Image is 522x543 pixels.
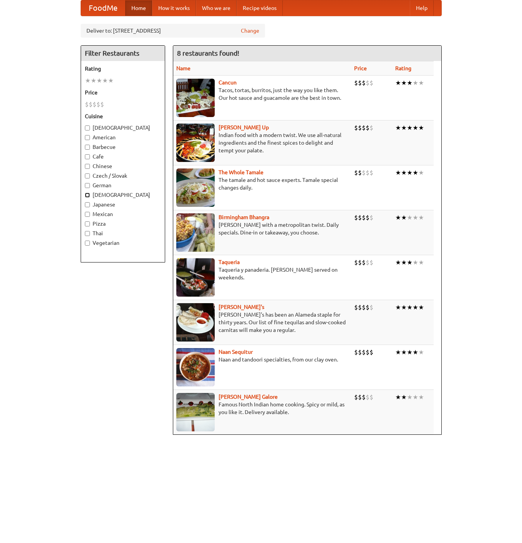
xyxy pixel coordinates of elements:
[401,168,407,177] li: ★
[401,258,407,267] li: ★
[219,124,269,130] a: [PERSON_NAME] Up
[370,258,373,267] li: $
[401,303,407,312] li: ★
[413,213,418,222] li: ★
[354,258,358,267] li: $
[362,348,366,356] li: $
[81,0,125,16] a: FoodMe
[85,202,90,207] input: Japanese
[108,76,114,85] li: ★
[395,168,401,177] li: ★
[176,79,215,117] img: cancun.jpg
[366,79,370,87] li: $
[219,259,240,265] a: Taqueria
[418,213,424,222] li: ★
[366,213,370,222] li: $
[85,112,161,120] h5: Cuisine
[85,191,161,199] label: [DEMOGRAPHIC_DATA]
[418,303,424,312] li: ★
[176,124,215,162] img: curryup.jpg
[407,258,413,267] li: ★
[366,303,370,312] li: $
[370,168,373,177] li: $
[395,79,401,87] li: ★
[176,356,348,363] p: Naan and tandoori specialties, from our clay oven.
[407,303,413,312] li: ★
[401,393,407,401] li: ★
[418,79,424,87] li: ★
[413,348,418,356] li: ★
[362,393,366,401] li: $
[362,213,366,222] li: $
[91,76,96,85] li: ★
[358,79,362,87] li: $
[176,393,215,431] img: currygalore.jpg
[85,162,161,170] label: Chinese
[176,348,215,386] img: naansequitur.jpg
[125,0,152,16] a: Home
[85,154,90,159] input: Cafe
[370,303,373,312] li: $
[219,304,264,310] b: [PERSON_NAME]'s
[85,172,161,180] label: Czech / Slovak
[85,134,161,141] label: American
[354,303,358,312] li: $
[176,311,348,334] p: [PERSON_NAME]'s has been an Alameda staple for thirty years. Our list of fine tequilas and slow-c...
[85,212,90,217] input: Mexican
[100,100,104,109] li: $
[358,303,362,312] li: $
[85,76,91,85] li: ★
[176,213,215,252] img: bhangra.jpg
[354,79,358,87] li: $
[413,258,418,267] li: ★
[176,303,215,342] img: pedros.jpg
[413,79,418,87] li: ★
[395,124,401,132] li: ★
[358,124,362,132] li: $
[85,164,90,169] input: Chinese
[177,50,239,57] ng-pluralize: 8 restaurants found!
[176,131,348,154] p: Indian food with a modern twist. We use all-natural ingredients and the finest spices to delight ...
[407,213,413,222] li: ★
[401,213,407,222] li: ★
[176,86,348,102] p: Tacos, tortas, burritos, just the way you like them. Our hot sauce and guacamole are the best in ...
[241,27,259,35] a: Change
[85,231,90,236] input: Thai
[85,182,161,189] label: German
[219,349,253,355] a: Naan Sequitur
[354,348,358,356] li: $
[354,393,358,401] li: $
[358,213,362,222] li: $
[366,168,370,177] li: $
[354,213,358,222] li: $
[401,79,407,87] li: ★
[219,79,237,86] a: Cancun
[85,125,90,130] input: [DEMOGRAPHIC_DATA]
[85,135,90,140] input: American
[152,0,196,16] a: How it works
[362,303,366,312] li: $
[219,214,269,220] a: Birmingham Bhangra
[85,183,90,188] input: German
[354,65,367,71] a: Price
[395,393,401,401] li: ★
[176,65,191,71] a: Name
[85,201,161,208] label: Japanese
[413,303,418,312] li: ★
[362,79,366,87] li: $
[362,168,366,177] li: $
[85,143,161,151] label: Barbecue
[219,169,263,175] a: The Whole Tamale
[85,153,161,160] label: Cafe
[85,229,161,237] label: Thai
[413,124,418,132] li: ★
[96,100,100,109] li: $
[85,221,90,226] input: Pizza
[418,124,424,132] li: ★
[366,393,370,401] li: $
[370,213,373,222] li: $
[89,100,93,109] li: $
